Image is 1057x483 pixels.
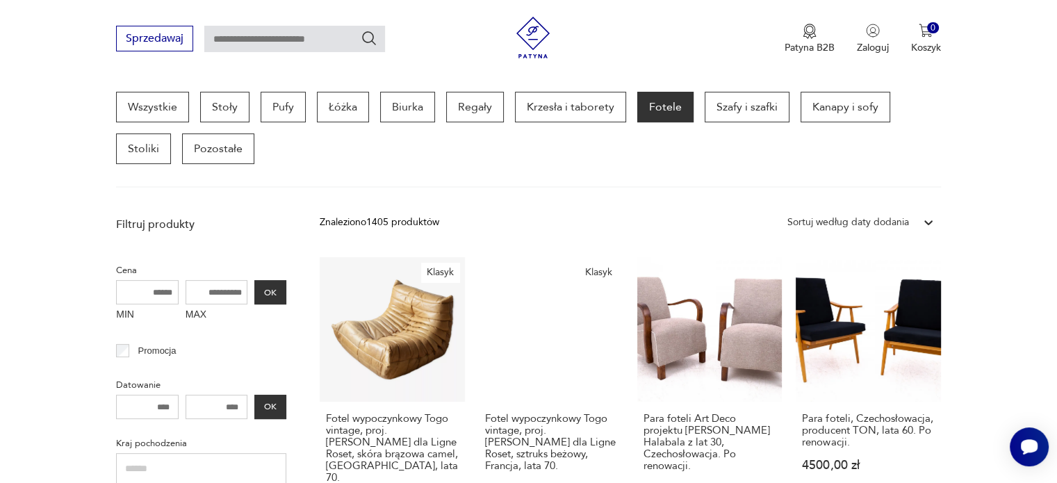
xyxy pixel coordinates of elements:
h3: Fotel wypoczynkowy Togo vintage, proj. [PERSON_NAME] dla Ligne Roset, sztruks beżowy, Francja, la... [485,413,617,472]
button: Patyna B2B [785,24,835,54]
div: 0 [927,22,939,34]
a: Biurka [380,92,435,122]
p: Filtruj produkty [116,217,286,232]
a: Stoły [200,92,249,122]
a: Kanapy i sofy [801,92,890,122]
div: Sortuj według daty dodania [787,215,909,230]
img: Ikona koszyka [919,24,933,38]
button: Zaloguj [857,24,889,54]
a: Pozostałe [182,133,254,164]
a: Krzesła i taborety [515,92,626,122]
img: Ikona medalu [803,24,817,39]
p: Datowanie [116,377,286,393]
div: Znaleziono 1405 produktów [320,215,439,230]
label: MAX [186,304,248,327]
a: Sprzedawaj [116,35,193,44]
p: 4500,00 zł [802,459,934,471]
a: Ikona medaluPatyna B2B [785,24,835,54]
p: Promocja [138,343,177,359]
a: Pufy [261,92,306,122]
p: Kraj pochodzenia [116,436,286,451]
label: MIN [116,304,179,327]
a: Stoliki [116,133,171,164]
p: Koszyk [911,41,941,54]
a: Wszystkie [116,92,189,122]
p: Zaloguj [857,41,889,54]
button: Szukaj [361,30,377,47]
img: Patyna - sklep z meblami i dekoracjami vintage [512,17,554,58]
h3: Para foteli, Czechosłowacja, producent TON, lata 60. Po renowacji. [802,413,934,448]
a: Łóżka [317,92,369,122]
iframe: Smartsupp widget button [1010,427,1049,466]
p: Patyna B2B [785,41,835,54]
p: Cena [116,263,286,278]
button: Sprzedawaj [116,26,193,51]
h3: Para foteli Art Deco projektu [PERSON_NAME] Halabala z lat 30, Czechosłowacja. Po renowacji. [644,413,776,472]
a: Szafy i szafki [705,92,789,122]
button: 0Koszyk [911,24,941,54]
a: Regały [446,92,504,122]
a: Fotele [637,92,694,122]
button: OK [254,395,286,419]
img: Ikonka użytkownika [866,24,880,38]
button: OK [254,280,286,304]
